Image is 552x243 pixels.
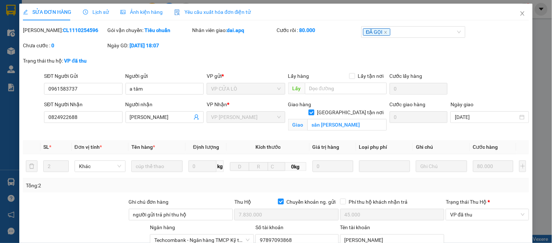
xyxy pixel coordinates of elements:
span: Định lượng [193,144,219,150]
span: Thu Hộ [234,199,251,205]
span: SL [43,144,49,150]
label: Ngân hàng [150,224,175,230]
span: Ảnh kiện hàng [120,9,163,15]
span: Tên hàng [131,144,155,150]
span: Khác [79,161,121,172]
span: [GEOGRAPHIC_DATA] tận nơi [314,108,387,116]
div: Cước rồi : [277,26,360,34]
button: delete [26,160,37,172]
span: VP CỬA LÒ [211,83,281,94]
label: Cước giao hàng [390,101,426,107]
span: kg [217,160,224,172]
span: clock-circle [83,9,88,15]
span: Cước hàng [473,144,498,150]
span: [GEOGRAPHIC_DATA], [GEOGRAPHIC_DATA] ↔ [GEOGRAPHIC_DATA] [16,31,70,56]
b: CL1110254596 [63,27,98,33]
span: Giao [288,119,307,131]
button: Close [512,4,533,24]
b: Tiêu chuẩn [145,27,171,33]
span: picture [120,9,126,15]
input: Ghi chú đơn hàng [129,209,233,220]
div: Trạng thái Thu Hộ [446,198,529,206]
input: Cước lấy hàng [390,83,448,95]
label: Ghi chú đơn hàng [129,199,169,205]
div: Người gửi [126,72,204,80]
span: Giá trị hàng [313,144,339,150]
span: Chuyển khoản ng. gửi [284,198,339,206]
input: 0 [473,160,514,172]
span: Yêu cầu xuất hóa đơn điện tử [174,9,251,15]
b: [DATE] 18:07 [130,43,159,48]
span: Giao hàng [288,101,311,107]
div: Gói vận chuyển: [108,26,191,34]
div: SĐT Người Gửi [44,72,122,80]
span: Lấy [288,83,305,94]
div: VP gửi [207,72,285,80]
input: Dọc đường [305,83,387,94]
div: Người nhận [126,100,204,108]
span: VP đã thu [450,209,524,220]
input: Cước giao hàng [390,111,448,123]
span: close [520,11,525,16]
b: VP đã thu [64,58,87,64]
strong: CHUYỂN PHÁT NHANH AN PHÚ QUÝ [17,6,70,29]
span: Lấy tận nơi [355,72,387,80]
input: R [249,162,268,171]
div: Tổng: 2 [26,182,214,190]
div: Nhân viên giao: [192,26,275,34]
span: user-add [194,114,199,120]
img: logo [4,39,14,75]
input: Ghi Chú [416,160,467,172]
div: Trạng thái thu hộ: [23,57,127,65]
label: Tên tài khoản [340,224,370,230]
input: D [230,162,249,171]
input: Ngày giao [455,113,518,121]
label: Số tài khoản [255,224,283,230]
span: edit [23,9,28,15]
span: close [384,31,388,34]
label: Ngày giao [450,101,473,107]
input: Giao tận nơi [307,119,387,131]
label: Cước lấy hàng [390,73,422,79]
b: dai.apq [227,27,244,33]
input: VD: Bàn, Ghế [131,160,182,172]
img: icon [174,9,180,15]
div: Chưa cước : [23,41,106,49]
span: Lấy hàng [288,73,309,79]
span: VP GIA LÂM [211,112,281,123]
th: Loại phụ phí [356,140,413,154]
button: plus [519,160,526,172]
span: Đơn vị tính [75,144,102,150]
div: Ngày GD: [108,41,191,49]
span: 0kg [285,162,306,171]
input: 0 [313,160,353,172]
span: Lịch sử [83,9,109,15]
span: Kích thước [255,144,281,150]
th: Ghi chú [413,140,470,154]
b: 80.000 [299,27,315,33]
span: ĐÃ GỌI [363,28,390,36]
span: Phí thu hộ khách nhận trả [346,198,411,206]
input: C [268,162,285,171]
b: 0 [51,43,54,48]
div: SĐT Người Nhận [44,100,122,108]
span: SỬA ĐƠN HÀNG [23,9,71,15]
span: VP Nhận [207,101,227,107]
div: [PERSON_NAME]: [23,26,106,34]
